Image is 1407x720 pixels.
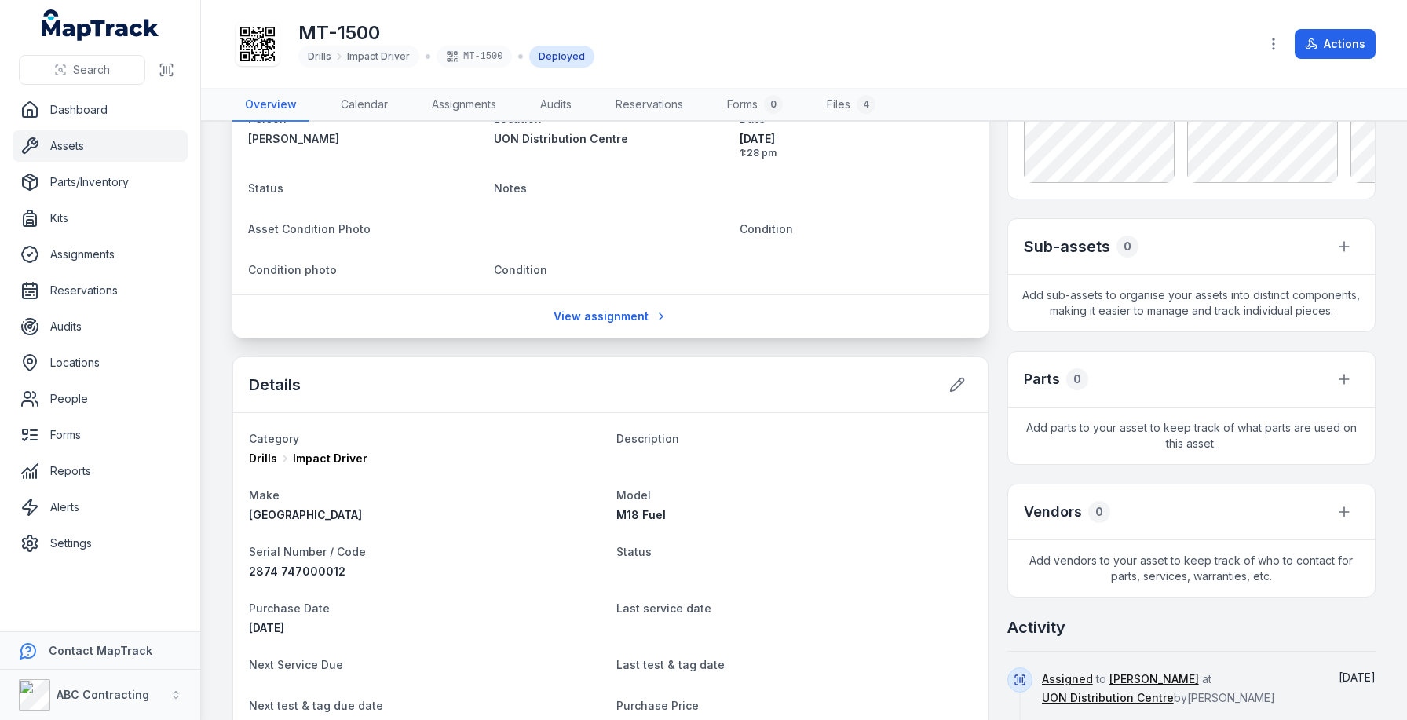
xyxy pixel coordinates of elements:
span: Notes [494,181,527,195]
a: View assignment [543,302,678,331]
span: Status [616,545,652,558]
div: MT-1500 [437,46,512,68]
a: UON Distribution Centre [1042,690,1174,706]
a: Assigned [1042,671,1093,687]
span: Impact Driver [293,451,367,466]
a: MapTrack [42,9,159,41]
a: Calendar [328,89,400,122]
span: M18 Fuel [616,508,666,521]
span: Drills [249,451,277,466]
strong: Contact MapTrack [49,644,152,657]
a: Reservations [13,275,188,306]
span: Condition [494,263,547,276]
div: Deployed [529,46,594,68]
a: Assignments [419,89,509,122]
div: 0 [1088,501,1110,523]
a: Files4 [814,89,888,122]
span: UON Distribution Centre [494,132,628,145]
button: Actions [1295,29,1376,59]
span: [DATE] [1339,671,1376,684]
time: 19/09/2025, 1:28:01 pm [740,131,973,159]
span: Description [616,432,679,445]
a: [PERSON_NAME] [1109,671,1199,687]
h3: Parts [1024,368,1060,390]
h1: MT-1500 [298,20,594,46]
div: 0 [1116,236,1138,258]
a: [PERSON_NAME] [248,131,481,147]
a: Forms [13,419,188,451]
span: Last test & tag date [616,658,725,671]
a: Audits [528,89,584,122]
h2: Sub-assets [1024,236,1110,258]
a: Assets [13,130,188,162]
span: [DATE] [740,131,973,147]
h2: Activity [1007,616,1065,638]
a: Reports [13,455,188,487]
div: 0 [1066,368,1088,390]
span: [GEOGRAPHIC_DATA] [249,508,362,521]
a: Kits [13,203,188,234]
span: Next Service Due [249,658,343,671]
button: Search [19,55,145,85]
a: Reservations [603,89,696,122]
span: Add parts to your asset to keep track of what parts are used on this asset. [1008,408,1375,464]
a: Audits [13,311,188,342]
h3: Vendors [1024,501,1082,523]
a: Parts/Inventory [13,166,188,198]
span: Asset Condition Photo [248,222,371,236]
span: Add sub-assets to organise your assets into distinct components, making it easier to manage and t... [1008,275,1375,331]
div: 0 [764,95,783,114]
span: Status [248,181,283,195]
span: Last service date [616,601,711,615]
span: Add vendors to your asset to keep track of who to contact for parts, services, warranties, etc. [1008,540,1375,597]
span: Condition photo [248,263,337,276]
time: 18/09/2025, 2:00:00 am [249,621,284,634]
span: Search [73,62,110,78]
span: 1:28 pm [740,147,973,159]
span: Purchase Date [249,601,330,615]
a: Assignments [13,239,188,270]
span: [DATE] [249,621,284,634]
a: People [13,383,188,415]
div: 4 [857,95,875,114]
span: Drills [308,50,331,63]
a: Alerts [13,492,188,523]
a: Dashboard [13,94,188,126]
time: 19/09/2025, 1:28:01 pm [1339,671,1376,684]
span: Serial Number / Code [249,545,366,558]
span: to at by [PERSON_NAME] [1042,672,1275,704]
a: Overview [232,89,309,122]
span: Purchase Price [616,699,699,712]
span: Make [249,488,280,502]
span: Condition [740,222,793,236]
a: Forms0 [714,89,795,122]
span: Category [249,432,299,445]
span: Impact Driver [347,50,410,63]
span: 2874 747000012 [249,565,345,578]
span: Model [616,488,651,502]
a: UON Distribution Centre [494,131,727,147]
a: Settings [13,528,188,559]
strong: ABC Contracting [57,688,149,701]
span: Next test & tag due date [249,699,383,712]
h2: Details [249,374,301,396]
a: Locations [13,347,188,378]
